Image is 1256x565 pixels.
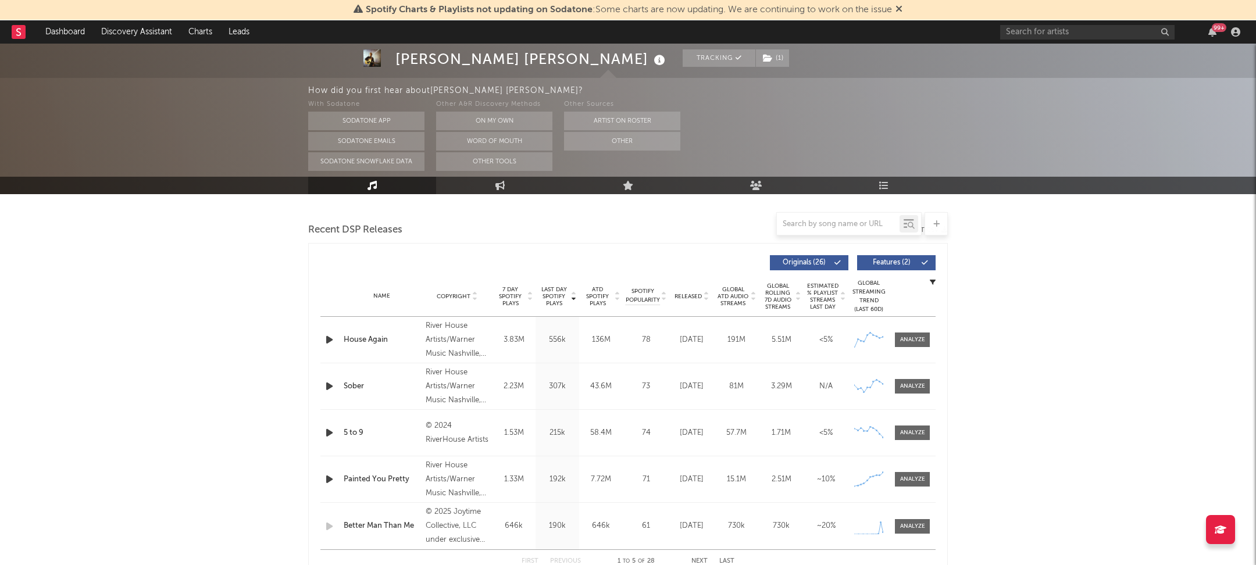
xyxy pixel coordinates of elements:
div: 2.23M [495,381,533,392]
div: [DATE] [672,381,711,392]
div: 2.51M [762,474,801,485]
span: Estimated % Playlist Streams Last Day [807,282,838,310]
div: ~ 10 % [807,474,845,485]
div: 81M [717,381,756,392]
div: 71 [626,474,666,485]
button: Other Tools [436,152,552,171]
div: 191M [717,334,756,346]
span: ( 1 ) [755,49,790,67]
button: First [522,558,538,564]
div: 3.29M [762,381,801,392]
div: 556k [538,334,576,346]
a: Charts [180,20,220,44]
a: 5 to 9 [344,427,420,439]
div: 646k [582,520,620,532]
div: 215k [538,427,576,439]
span: to [623,559,630,564]
div: [DATE] [672,520,711,532]
span: of [638,559,645,564]
div: [PERSON_NAME] [PERSON_NAME] [395,49,668,69]
a: Sober [344,381,420,392]
div: 15.1M [717,474,756,485]
button: Next [691,558,708,564]
div: 43.6M [582,381,620,392]
div: © 2025 Joytime Collective, LLC under exclusive license to Mercury Records, a division of UMG Reco... [426,505,489,547]
div: 136M [582,334,620,346]
button: (1) [756,49,789,67]
span: Last Day Spotify Plays [538,286,569,307]
button: Previous [550,558,581,564]
div: [DATE] [672,474,711,485]
div: 192k [538,474,576,485]
span: ATD Spotify Plays [582,286,613,307]
div: River House Artists/Warner Music Nashville, © 2025 River House Artists under exclusive license to... [426,459,489,500]
div: 730k [717,520,756,532]
div: ~ 20 % [807,520,845,532]
span: Global Rolling 7D Audio Streams [762,282,794,310]
div: Name [344,292,420,301]
div: River House Artists/Warner Music Nashville, © 2025 River House Artists under exclusive license to... [426,319,489,361]
a: Better Man Than Me [344,520,420,532]
button: Word Of Mouth [436,132,552,151]
div: 58.4M [582,427,620,439]
div: Global Streaming Trend (Last 60D) [851,279,886,314]
div: 78 [626,334,666,346]
div: How did you first hear about [PERSON_NAME] [PERSON_NAME] ? [308,84,1256,98]
button: Artist on Roster [564,112,680,130]
span: Originals ( 26 ) [777,259,831,266]
span: Dismiss [895,5,902,15]
button: On My Own [436,112,552,130]
button: Sodatone Emails [308,132,424,151]
div: 73 [626,381,666,392]
input: Search for artists [1000,25,1175,40]
button: Last [719,558,734,564]
span: Copyright [437,293,470,300]
div: With Sodatone [308,98,424,112]
div: N/A [807,381,845,392]
div: Other A&R Discovery Methods [436,98,552,112]
div: © 2024 RiverHouse Artists [426,419,489,447]
div: 3.83M [495,334,533,346]
a: Dashboard [37,20,93,44]
span: Spotify Popularity [626,287,660,305]
div: 7.72M [582,474,620,485]
a: House Again [344,334,420,346]
div: 5.51M [762,334,801,346]
div: <5% [807,427,845,439]
button: Features(2) [857,255,936,270]
div: 1.53M [495,427,533,439]
a: Leads [220,20,258,44]
a: Painted You Pretty [344,474,420,485]
div: 57.7M [717,427,756,439]
div: 99 + [1212,23,1226,32]
div: 307k [538,381,576,392]
button: Originals(26) [770,255,848,270]
div: 190k [538,520,576,532]
input: Search by song name or URL [777,220,900,229]
div: 646k [495,520,533,532]
button: Tracking [683,49,755,67]
div: <5% [807,334,845,346]
span: Global ATD Audio Streams [717,286,749,307]
div: 61 [626,520,666,532]
div: [DATE] [672,334,711,346]
a: Discovery Assistant [93,20,180,44]
button: Sodatone Snowflake Data [308,152,424,171]
button: 99+ [1208,27,1216,37]
button: Sodatone App [308,112,424,130]
button: Other [564,132,680,151]
div: 1.33M [495,474,533,485]
div: River House Artists/Warner Music Nashville, © 2025 River House Artists under exclusive license to... [426,366,489,407]
div: [DATE] [672,427,711,439]
div: 74 [626,427,666,439]
span: : Some charts are now updating. We are continuing to work on the issue [366,5,892,15]
div: Other Sources [564,98,680,112]
span: Features ( 2 ) [865,259,918,266]
span: Released [675,293,702,300]
div: 1.71M [762,427,801,439]
div: 730k [762,520,801,532]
